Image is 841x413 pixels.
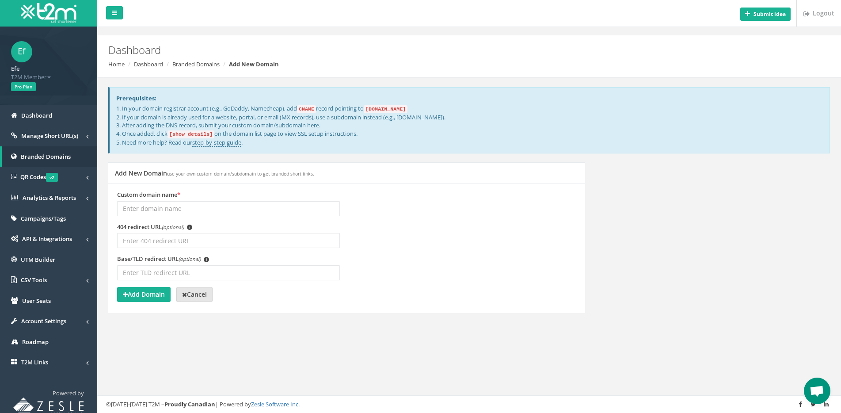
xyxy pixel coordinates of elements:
a: Cancel [176,287,213,302]
code: [show details] [167,130,214,138]
span: UTM Builder [21,256,55,264]
span: v2 [46,173,58,182]
a: Home [108,60,125,68]
span: Account Settings [21,317,66,325]
div: ©[DATE]-[DATE] T2M – | Powered by [106,400,832,409]
em: (optional) [179,256,201,262]
span: QR Codes [20,173,58,181]
span: Roadmap [22,338,49,346]
small: use your own custom domain/subdomain to get branded short links. [167,171,314,177]
span: T2M Links [21,358,48,366]
strong: Efe [11,65,19,73]
strong: Cancel [182,290,207,298]
span: User Seats [22,297,51,305]
span: T2M Member [11,73,86,81]
button: Submit idea [740,8,791,21]
span: i [204,257,209,262]
h5: Add New Domain [115,170,314,176]
label: Base/TLD redirect URL [117,255,209,263]
span: API & Integrations [22,235,72,243]
a: Branded Domains [172,60,220,68]
span: Powered by [53,389,84,397]
input: Enter domain name [117,201,340,216]
span: i [187,225,192,230]
a: Dashboard [134,60,163,68]
strong: Proudly Canadian [164,400,215,408]
strong: Add Domain [123,290,165,298]
div: Open chat [804,378,830,404]
input: Enter TLD redirect URL [117,265,340,280]
span: Branded Domains [21,153,71,161]
strong: Prerequisites: [116,94,156,102]
label: Custom domain name [117,191,180,199]
span: CSV Tools [21,276,47,284]
code: CNAME [297,105,316,113]
input: Enter 404 redirect URL [117,233,340,248]
span: Ef [11,41,32,62]
strong: Add New Domain [229,60,279,68]
span: Manage Short URL(s) [21,132,78,140]
a: Zesle Software Inc. [251,400,300,408]
button: Add Domain [117,287,171,302]
img: T2M [21,3,76,23]
span: Campaigns/Tags [21,214,66,222]
span: Pro Plan [11,82,36,91]
a: Efe T2M Member [11,62,86,81]
a: step-by-step guide [192,138,241,147]
p: 1. In your domain registrar account (e.g., GoDaddy, Namecheap), add record pointing to 2. If your... [116,104,823,146]
em: (optional) [162,224,184,230]
h2: Dashboard [108,44,708,56]
b: Submit idea [753,10,786,18]
span: Analytics & Reports [23,194,76,202]
label: 404 redirect URL [117,223,192,231]
span: Dashboard [21,111,52,119]
code: [DOMAIN_NAME] [364,105,407,113]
